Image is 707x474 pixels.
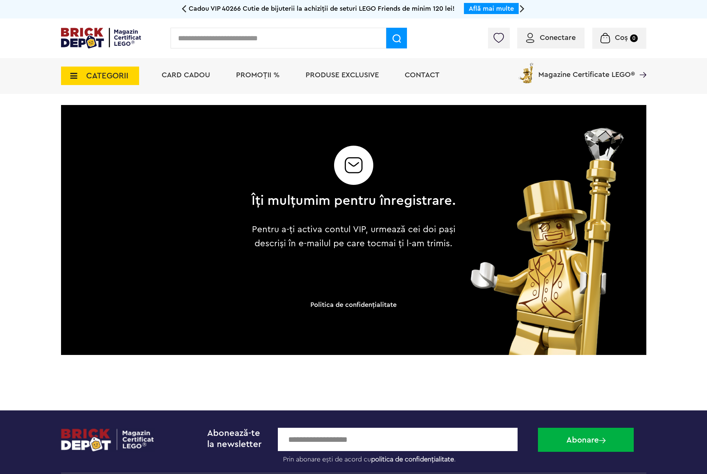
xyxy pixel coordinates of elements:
span: Conectare [540,34,576,41]
h2: Îți mulțumim pentru înregistrare. [251,194,456,208]
a: Află mai multe [469,5,514,12]
a: Card Cadou [162,71,210,79]
small: 0 [630,34,638,42]
img: footerlogo [61,428,155,452]
span: Coș [615,34,628,41]
a: Conectare [526,34,576,41]
a: Contact [405,71,440,79]
a: Produse exclusive [306,71,379,79]
span: CATEGORII [86,72,128,80]
img: Abonare [599,438,606,443]
span: Cadou VIP 40266 Cutie de bijuterii la achiziții de seturi LEGO Friends de minim 120 lei! [189,5,455,12]
label: Prin abonare ești de acord cu . [278,451,532,464]
a: PROMOȚII % [236,71,280,79]
span: Magazine Certificate LEGO® [538,61,635,78]
a: politica de confidențialitate [371,456,454,463]
a: Politica de confidenţialitate [310,301,397,308]
button: Abonare [538,428,634,452]
p: Pentru a-ți activa contul VIP, urmează cei doi pași descriși în e-mailul pe care tocmai ți l-am t... [246,223,461,251]
span: Abonează-te la newsletter [207,429,262,449]
a: Magazine Certificate LEGO® [635,61,646,69]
